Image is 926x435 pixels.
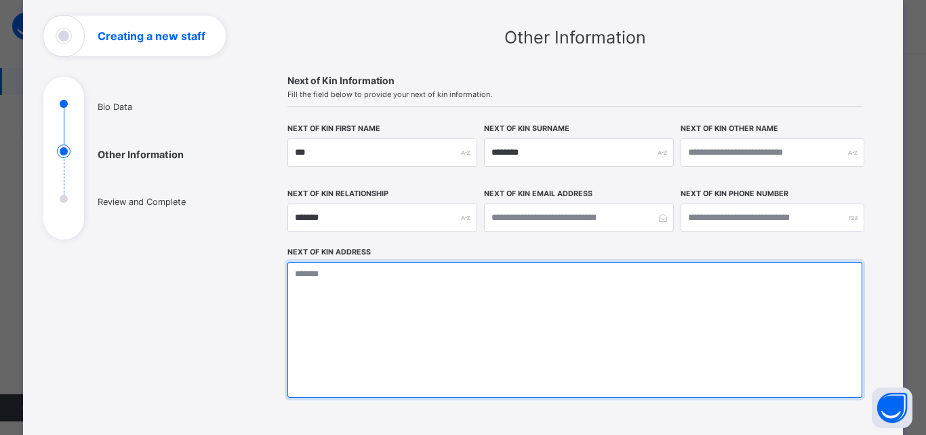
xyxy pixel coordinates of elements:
[287,248,371,257] label: Next of Kin Address
[484,189,592,198] label: Next of Kin Email Address
[872,387,912,428] button: Open asap
[504,27,646,48] span: Other Information
[681,189,788,198] label: Next of Kin Phone Number
[287,124,380,133] label: Next of Kin First Name
[287,75,862,86] span: Next of Kin Information
[98,31,205,41] h1: Creating a new staff
[681,124,778,133] label: Next of Kin Other Name
[287,189,388,198] label: Next of Kin Relationship
[484,124,569,133] label: Next of Kin Surname
[287,90,862,99] span: Fill the field below to provide your next of kin information.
